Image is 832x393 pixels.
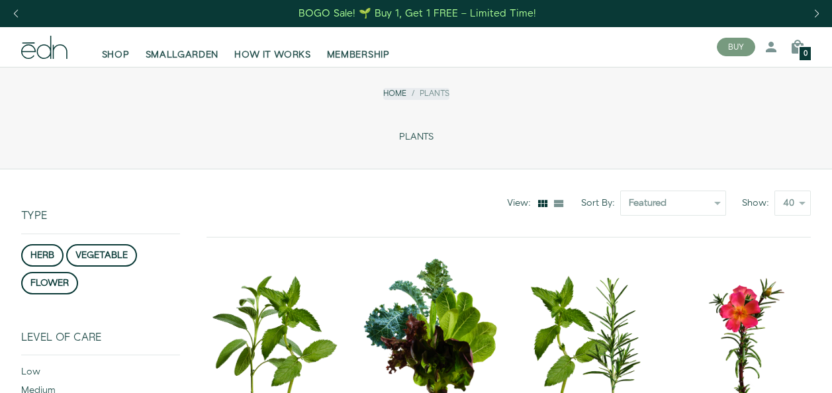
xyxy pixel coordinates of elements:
a: BOGO Sale! 🌱 Buy 1, Get 1 FREE – Limited Time! [297,3,537,24]
button: flower [21,272,78,294]
iframe: Opens a widget where you can find more information [730,353,819,386]
nav: breadcrumbs [383,88,449,99]
button: herb [21,244,64,267]
div: Level of Care [21,331,180,355]
a: HOW IT WORKS [226,32,318,62]
button: BUY [717,38,755,56]
a: MEMBERSHIP [319,32,398,62]
span: PLANTS [399,132,434,143]
li: Plants [406,88,449,99]
label: Show: [742,196,774,210]
div: BOGO Sale! 🌱 Buy 1, Get 1 FREE – Limited Time! [299,7,536,21]
a: Home [383,88,406,99]
div: Type [21,169,180,233]
span: 0 [804,50,808,58]
a: SHOP [94,32,138,62]
span: SHOP [102,48,130,62]
button: vegetable [66,244,137,267]
span: HOW IT WORKS [234,48,310,62]
span: MEMBERSHIP [327,48,390,62]
a: SMALLGARDEN [138,32,227,62]
div: low [21,365,180,384]
label: Sort By: [581,196,620,210]
div: View: [507,196,536,210]
span: SMALLGARDEN [146,48,219,62]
